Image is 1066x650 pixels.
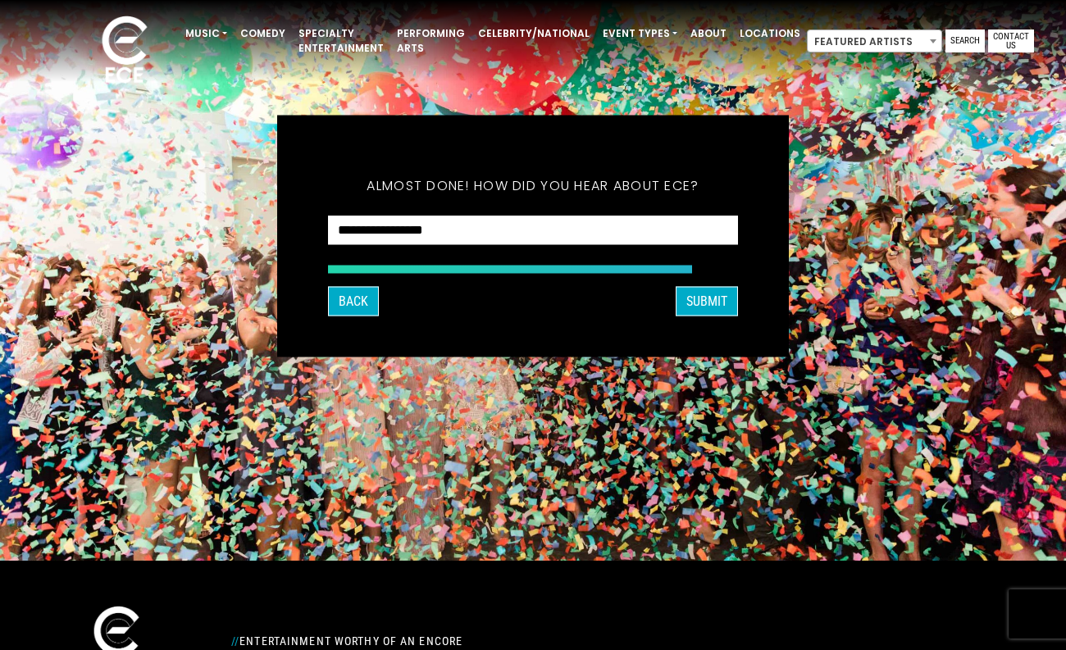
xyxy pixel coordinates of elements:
select: How did you hear about ECE [328,215,738,245]
span: Featured Artists [807,30,942,52]
a: Comedy [234,20,292,48]
h5: Almost done! How did you hear about ECE? [328,156,738,215]
button: Back [328,286,379,316]
a: Celebrity/National [471,20,596,48]
a: Search [945,30,985,52]
button: SUBMIT [676,286,738,316]
img: ece_new_logo_whitev2-1.png [84,11,166,91]
a: Event Types [596,20,684,48]
a: Specialty Entertainment [292,20,390,62]
a: Locations [733,20,807,48]
span: Featured Artists [808,30,941,53]
a: Music [179,20,234,48]
a: Contact Us [988,30,1034,52]
a: About [684,20,733,48]
span: // [231,634,239,648]
a: Performing Arts [390,20,471,62]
